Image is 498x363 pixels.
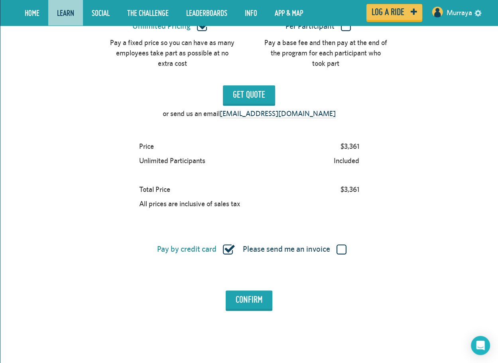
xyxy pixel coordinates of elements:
[220,109,336,118] a: [EMAIL_ADDRESS][DOMAIN_NAME]
[243,244,346,254] label: Please send me an invoice
[163,109,336,119] p: or send us an email
[337,182,363,197] div: $3,361
[180,3,233,23] a: Leaderboards
[337,139,363,154] div: $3,361
[136,139,157,154] div: Price
[474,9,482,16] a: settings drop down toggle
[431,6,444,18] img: User profile image
[239,3,263,23] a: Info
[136,154,209,168] div: Unlimited Participants
[366,4,422,20] a: Log a ride
[136,182,174,197] div: Total Price
[86,3,116,23] a: Social
[256,21,380,32] label: Per Participant
[264,37,388,68] div: Pay a base fee and then pay at the end of the program for each participant who took part
[330,154,363,168] div: Included
[110,37,234,68] div: Pay a fixed price so you can have as many employees take part as possible at no extra cost
[471,336,490,355] div: Open Intercom Messenger
[269,3,309,23] a: App & Map
[226,290,272,309] input: Confirm
[51,3,80,23] a: LEARN
[447,3,472,22] a: Murraya
[223,85,275,104] input: Get Quote
[157,244,235,254] label: Pay by credit card
[136,197,244,211] div: All prices are inclusive of sales tax
[372,8,404,16] span: Log a ride
[19,3,45,23] a: Home
[108,21,233,32] label: Unlimited Pricing
[121,3,175,23] a: The Challenge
